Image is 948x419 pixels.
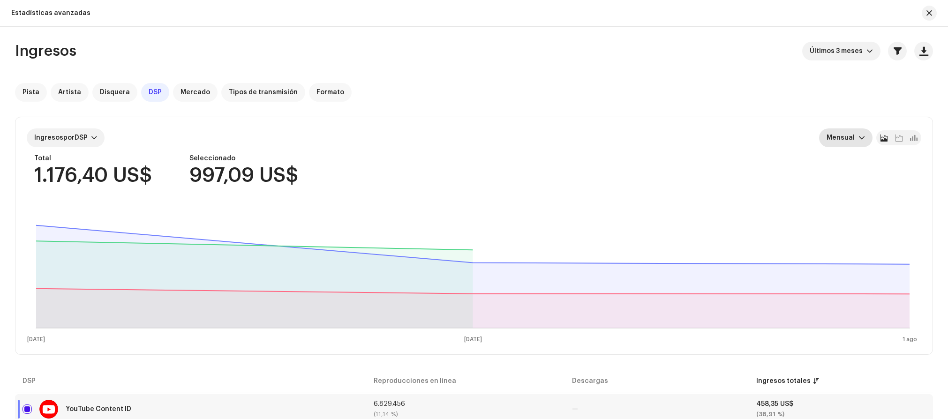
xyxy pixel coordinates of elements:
[374,411,557,418] div: (11,14 %)
[756,411,925,418] div: (38,91 %)
[827,128,858,147] span: Mensual
[229,89,298,96] span: Tipos de transmisión
[316,89,344,96] span: Formato
[866,42,873,60] div: dropdown trigger
[903,337,917,342] text: 1 ago
[181,89,210,96] span: Mercado
[810,42,866,60] span: Últimos 3 meses
[756,401,925,407] div: 458,35 US$
[149,89,162,96] span: DSP
[572,406,741,412] div: —
[464,337,482,343] text: [DATE]
[189,155,298,162] div: Seleccionado
[374,401,557,407] div: 6.829.456
[858,128,865,147] div: dropdown trigger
